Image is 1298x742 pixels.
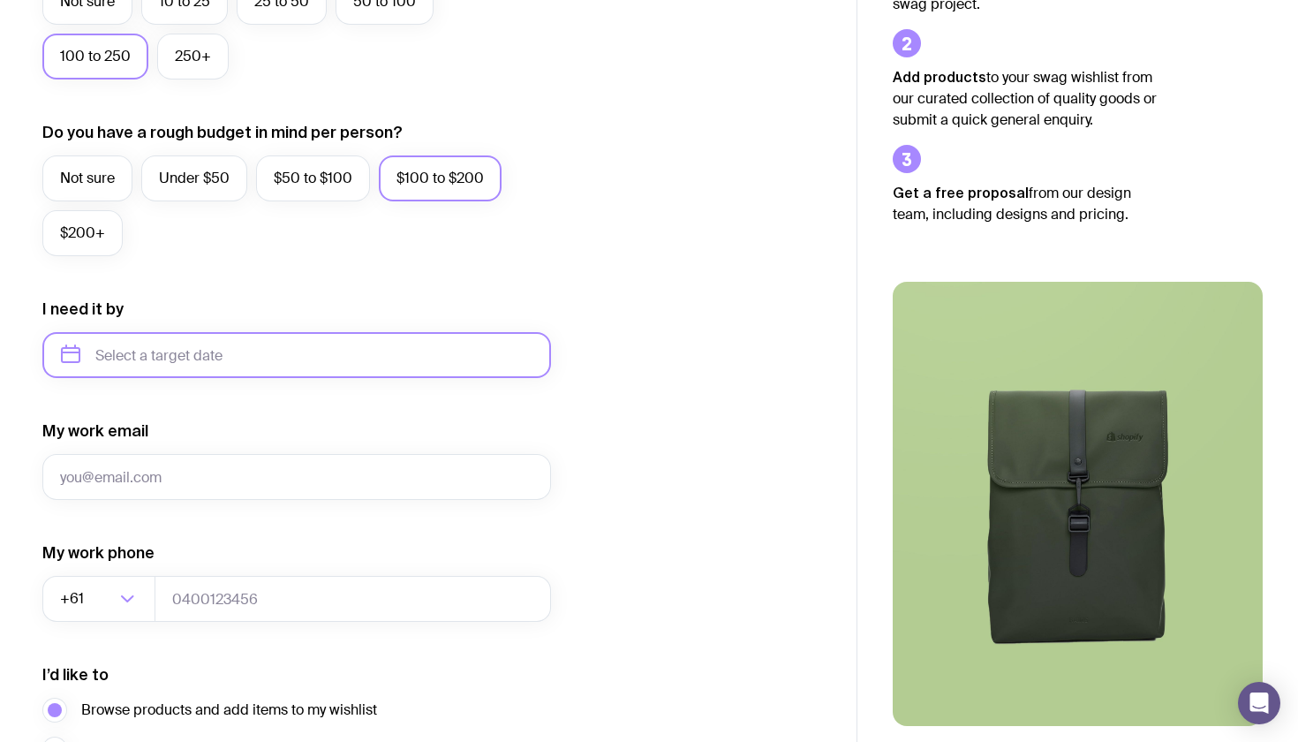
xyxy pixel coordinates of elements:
input: Search for option [87,576,115,622]
input: 0400123456 [155,576,551,622]
label: 250+ [157,34,229,79]
input: you@email.com [42,454,551,500]
label: My work phone [42,542,155,564]
label: $50 to $100 [256,155,370,201]
label: Do you have a rough budget in mind per person? [42,122,403,143]
p: to your swag wishlist from our curated collection of quality goods or submit a quick general enqu... [893,66,1158,131]
p: from our design team, including designs and pricing. [893,182,1158,225]
label: 100 to 250 [42,34,148,79]
label: Not sure [42,155,132,201]
label: Under $50 [141,155,247,201]
label: $200+ [42,210,123,256]
span: Browse products and add items to my wishlist [81,700,377,721]
label: I’d like to [42,664,109,685]
strong: Get a free proposal [893,185,1029,201]
div: Search for option [42,576,155,622]
label: My work email [42,420,148,442]
label: I need it by [42,299,124,320]
label: $100 to $200 [379,155,502,201]
div: Open Intercom Messenger [1238,682,1280,724]
span: +61 [60,576,87,622]
input: Select a target date [42,332,551,378]
strong: Add products [893,69,986,85]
